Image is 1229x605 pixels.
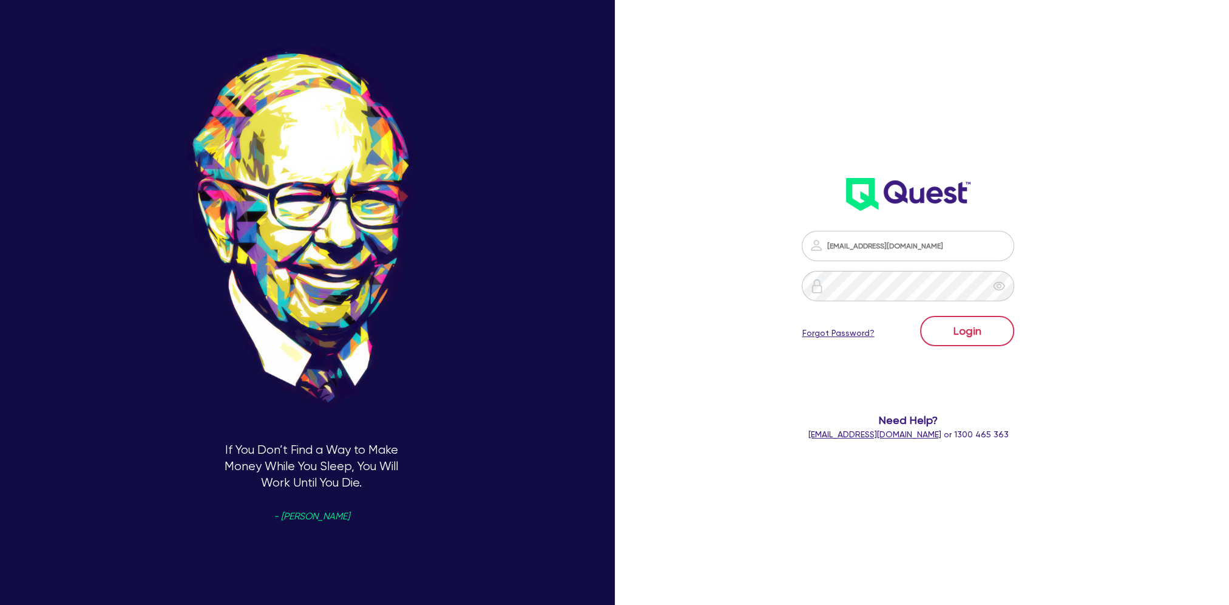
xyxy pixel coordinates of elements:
img: icon-password [810,279,824,293]
input: Email address [802,231,1014,261]
span: Need Help? [742,412,1074,428]
img: icon-password [809,238,824,253]
a: [EMAIL_ADDRESS][DOMAIN_NAME] [808,429,941,439]
a: Forgot Password? [802,327,874,340]
img: wH2k97JdezQIQAAAABJRU5ErkJggg== [846,178,970,211]
span: or 1300 465 363 [808,429,1008,439]
span: eye [993,280,1005,292]
span: - [PERSON_NAME] [274,512,350,521]
button: Login [920,316,1014,346]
